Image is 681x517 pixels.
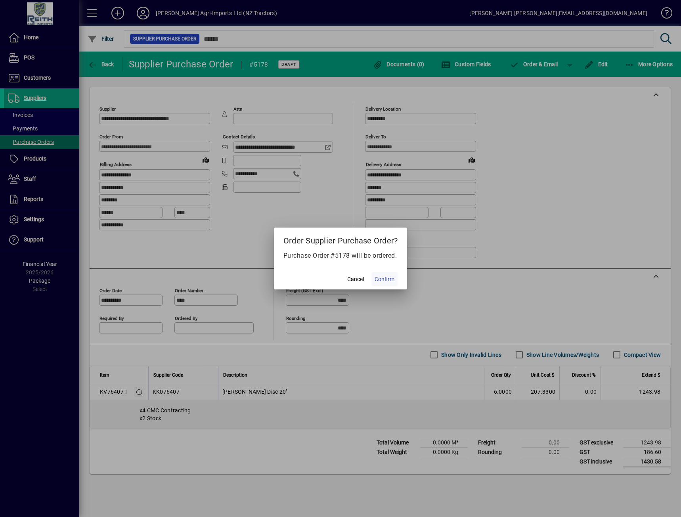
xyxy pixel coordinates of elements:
[347,275,364,283] span: Cancel
[274,228,407,251] h2: Order Supplier Purchase Order?
[375,275,394,283] span: Confirm
[371,272,398,286] button: Confirm
[343,272,368,286] button: Cancel
[283,251,398,260] p: Purchase Order #5178 will be ordered.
